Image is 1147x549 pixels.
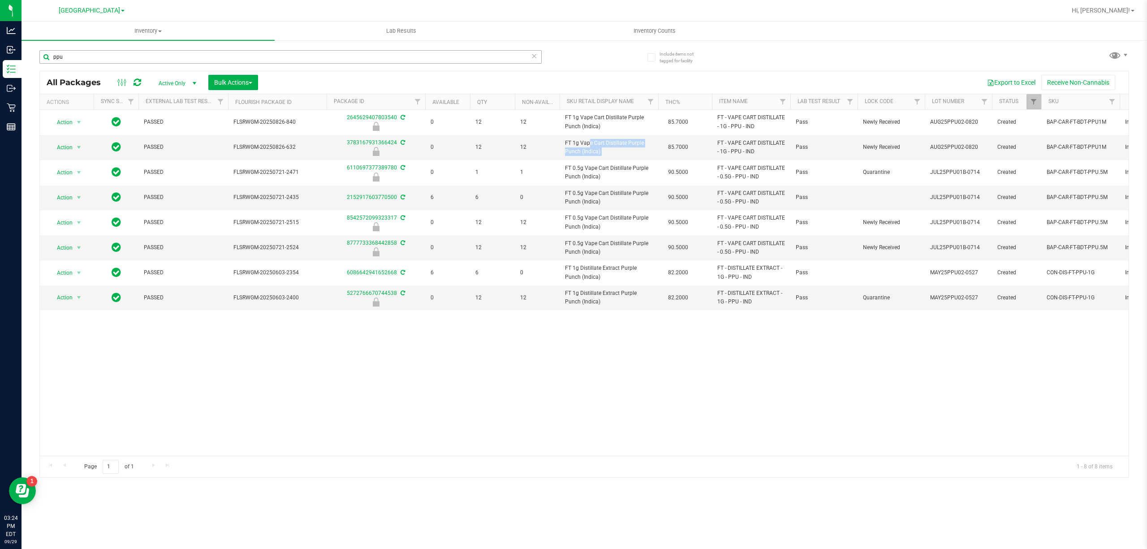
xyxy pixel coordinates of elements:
a: Lab Test Result [798,98,840,104]
span: CON-DIS-FT-PPU-1G [1047,294,1114,302]
iframe: Resource center [9,477,36,504]
span: Pass [796,143,852,151]
span: PASSED [144,168,223,177]
span: 0 [431,243,465,252]
button: Receive Non-Cannabis [1041,75,1115,90]
a: Qty [477,99,487,105]
span: Action [49,166,73,179]
span: Newly Received [863,118,919,126]
span: Action [49,116,73,129]
span: Lab Results [374,27,428,35]
span: Pass [796,294,852,302]
span: JUL25PPU01B-0714 [930,168,987,177]
span: Created [997,168,1036,177]
span: FT 0.5g Vape Cart Distillate Purple Punch (Indica) [565,189,653,206]
a: 8777733368442858 [347,240,397,246]
span: select [73,291,85,304]
span: MAY25PPU02-0527 [930,294,987,302]
span: PASSED [144,268,223,277]
span: FLSRWGM-20250603-2400 [233,294,321,302]
span: 0 [431,118,465,126]
span: 12 [520,118,554,126]
div: Quarantine [325,173,427,182]
span: Quarantine [863,168,919,177]
span: 0 [431,143,465,151]
span: 0 [431,168,465,177]
a: Filter [213,94,228,109]
span: Page of 1 [77,460,141,474]
span: 12 [475,118,509,126]
span: Newly Received [863,143,919,151]
a: Filter [124,94,138,109]
span: Action [49,191,73,204]
span: FT 1g Vape Cart Distillate Purple Punch (Indica) [565,113,653,130]
span: select [73,116,85,129]
span: BAP-CAR-FT-BDT-PPU.5M [1047,243,1114,252]
span: PASSED [144,118,223,126]
span: Action [49,141,73,154]
span: Sync from Compliance System [399,164,405,171]
div: Newly Received [325,147,427,156]
a: Status [999,98,1018,104]
span: Action [49,267,73,279]
span: 0 [431,218,465,227]
span: PASSED [144,143,223,151]
span: 12 [475,218,509,227]
span: select [73,267,85,279]
span: PASSED [144,193,223,202]
span: 1 [475,168,509,177]
a: THC% [665,99,680,105]
span: Pass [796,243,852,252]
input: 1 [103,460,119,474]
span: PASSED [144,294,223,302]
span: FT 1g Vape Cart Distillate Purple Punch (Indica) [565,139,653,156]
span: Inventory [22,27,275,35]
inline-svg: Outbound [7,84,16,93]
span: AUG25PPU02-0820 [930,118,987,126]
a: 6086642941652668 [347,269,397,276]
span: 6 [475,193,509,202]
span: select [73,216,85,229]
a: 5272766670744538 [347,290,397,296]
span: BAP-CAR-FT-BDT-PPU.5M [1047,168,1114,177]
span: 12 [520,143,554,151]
span: All Packages [47,78,110,87]
span: 6 [431,268,465,277]
span: Bulk Actions [214,79,252,86]
p: 03:24 PM EDT [4,514,17,538]
span: Created [997,294,1036,302]
a: Filter [410,94,425,109]
span: FLSRWGM-20250721-2471 [233,168,321,177]
span: CON-DIS-FT-PPU-1G [1047,268,1114,277]
span: 12 [520,218,554,227]
span: Quarantine [863,294,919,302]
input: Search Package ID, Item Name, SKU, Lot or Part Number... [39,50,542,64]
a: Filter [1105,94,1120,109]
a: Available [432,99,459,105]
span: FT - VAPE CART DISTILLATE - 0.5G - PPU - IND [717,164,785,181]
span: 1 [520,168,554,177]
span: 6 [475,268,509,277]
a: Sku Retail Display Name [567,98,634,104]
span: PASSED [144,218,223,227]
span: 0 [520,268,554,277]
a: Lock Code [865,98,893,104]
span: 90.5000 [664,216,693,229]
div: Newly Received [325,122,427,131]
span: 12 [475,294,509,302]
span: Sync from Compliance System [399,215,405,221]
span: 82.2000 [664,266,693,279]
span: 12 [475,243,509,252]
span: Sync from Compliance System [399,290,405,296]
span: FT - VAPE CART DISTILLATE - 0.5G - PPU - IND [717,189,785,206]
span: Created [997,143,1036,151]
span: 90.5000 [664,191,693,204]
a: Item Name [719,98,748,104]
span: 6 [431,193,465,202]
span: FLSRWGM-20250721-2515 [233,218,321,227]
span: select [73,191,85,204]
span: select [73,242,85,254]
span: In Sync [112,191,121,203]
span: FLSRWGM-20250721-2435 [233,193,321,202]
